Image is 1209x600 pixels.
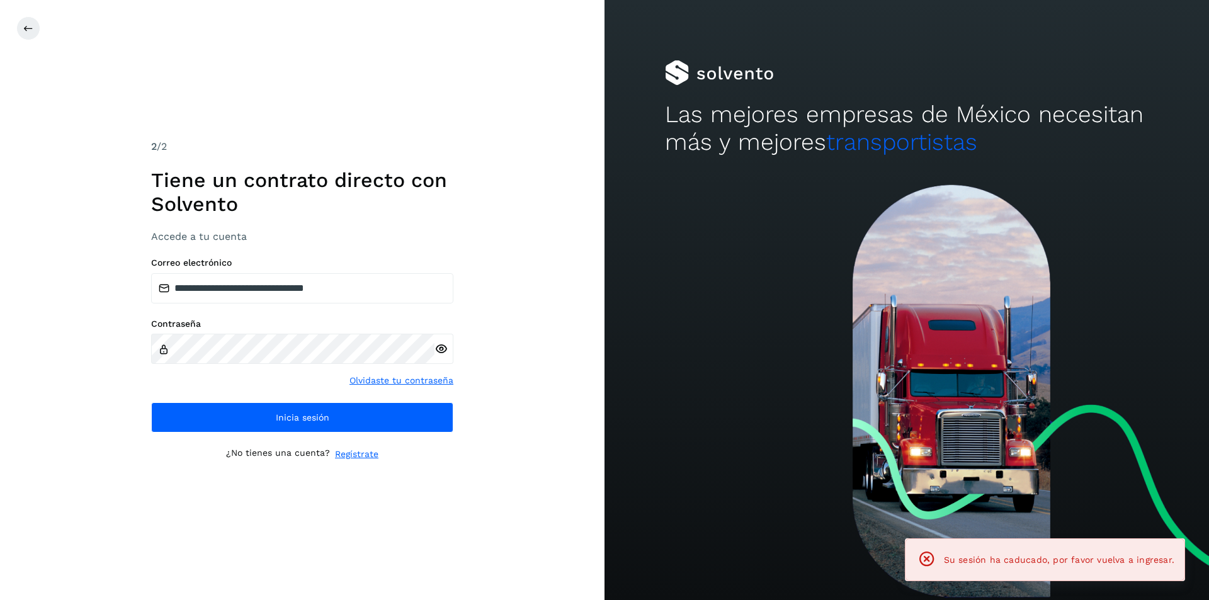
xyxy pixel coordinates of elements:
[276,413,329,422] span: Inicia sesión
[151,319,453,329] label: Contraseña
[151,168,453,217] h1: Tiene un contrato directo con Solvento
[665,101,1149,157] h2: Las mejores empresas de México necesitan más y mejores
[151,140,157,152] span: 2
[151,139,453,154] div: /2
[826,128,977,156] span: transportistas
[226,448,330,461] p: ¿No tienes una cuenta?
[349,374,453,387] a: Olvidaste tu contraseña
[151,402,453,433] button: Inicia sesión
[944,555,1174,565] span: Su sesión ha caducado, por favor vuelva a ingresar.
[335,448,378,461] a: Regístrate
[151,230,453,242] h3: Accede a tu cuenta
[151,258,453,268] label: Correo electrónico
